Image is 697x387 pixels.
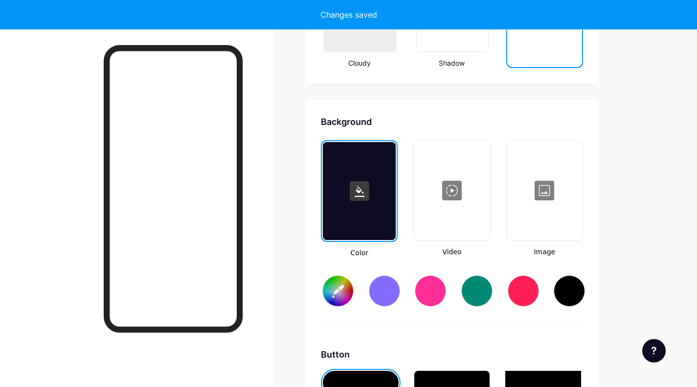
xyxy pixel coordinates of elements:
[506,247,583,257] span: Image
[413,247,490,257] span: Video
[321,58,398,68] div: Cloudy
[413,58,490,68] div: Shadow
[321,115,583,128] div: Background
[321,348,583,361] div: Button
[321,248,398,258] span: Color
[320,9,377,21] div: Changes saved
